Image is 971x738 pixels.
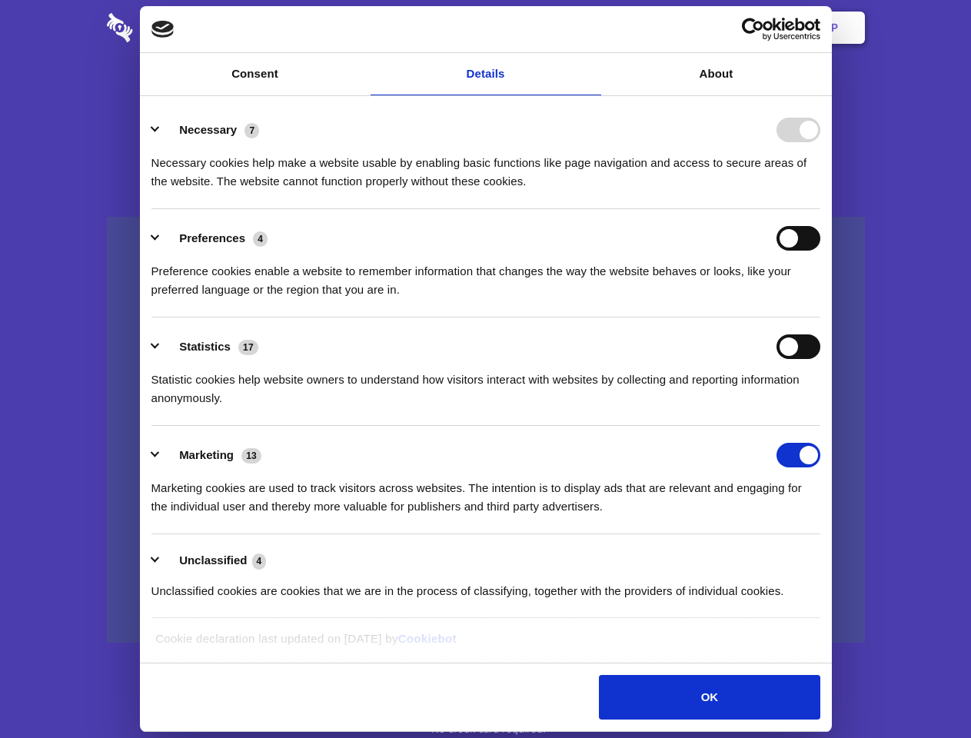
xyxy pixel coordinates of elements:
button: Unclassified (4) [151,551,276,570]
label: Preferences [179,231,245,244]
span: 4 [252,553,267,569]
a: Consent [140,53,371,95]
label: Statistics [179,340,231,353]
button: Necessary (7) [151,118,269,142]
div: Unclassified cookies are cookies that we are in the process of classifying, together with the pro... [151,570,820,600]
label: Necessary [179,123,237,136]
a: Details [371,53,601,95]
button: Statistics (17) [151,334,268,359]
div: Cookie declaration last updated on [DATE] by [144,630,827,660]
a: Pricing [451,4,518,52]
h4: Auto-redaction of sensitive data, encrypted data sharing and self-destructing private chats. Shar... [107,140,865,191]
iframe: Drift Widget Chat Controller [894,661,953,720]
a: About [601,53,832,95]
a: Login [697,4,764,52]
button: Marketing (13) [151,443,271,467]
span: 13 [241,448,261,464]
button: OK [599,675,820,720]
label: Marketing [179,448,234,461]
h1: Eliminate Slack Data Loss. [107,69,865,125]
button: Preferences (4) [151,226,278,251]
span: 4 [253,231,268,247]
div: Statistic cookies help website owners to understand how visitors interact with websites by collec... [151,359,820,407]
div: Necessary cookies help make a website usable by enabling basic functions like page navigation and... [151,142,820,191]
div: Marketing cookies are used to track visitors across websites. The intention is to display ads tha... [151,467,820,516]
img: logo-wordmark-white-trans-d4663122ce5f474addd5e946df7df03e33cb6a1c49d2221995e7729f52c070b2.svg [107,13,238,42]
span: 17 [238,340,258,355]
a: Contact [624,4,694,52]
div: Preference cookies enable a website to remember information that changes the way the website beha... [151,251,820,299]
img: logo [151,21,175,38]
a: Cookiebot [398,632,457,645]
span: 7 [244,123,259,138]
a: Usercentrics Cookiebot - opens in a new window [686,18,820,41]
a: Wistia video thumbnail [107,217,865,643]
